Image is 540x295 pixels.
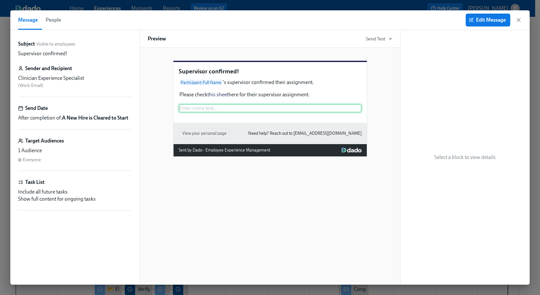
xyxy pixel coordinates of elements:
img: Dado [342,148,361,153]
button: Send Test [366,36,392,42]
div: Clinician Experience Specialist [18,75,132,82]
h6: Target Audiences [25,137,64,144]
div: Enter some text... [179,104,362,112]
span: After completion of: [18,114,128,121]
span: People [46,16,61,25]
a: Need help? Reach out to [EMAIL_ADDRESS][DOMAIN_NAME] [248,130,362,137]
div: Select a block to view details [400,30,530,285]
button: Edit Message [466,14,510,26]
div: 1 Audience [18,147,132,154]
h6: Task List [25,179,45,186]
label: Subject [18,40,35,47]
h6: Send Date [25,105,48,112]
div: Sent by Dado - Employee Experience Management [179,147,270,154]
strong: A New Hire is Cleared to Start [62,115,128,121]
p: Supervisor confirmed! [179,67,362,76]
span: View your personal page [182,130,227,137]
button: View your personal page [179,128,230,139]
span: ( Work Email ) [18,83,43,88]
div: Show full content for ongoing tasks [18,195,132,203]
span: Message [18,16,38,25]
h6: Sender and Recipient [25,65,72,72]
span: Visible to employees [36,41,75,47]
div: Include all future tasks [18,188,132,195]
h6: Preview [148,35,166,42]
div: Everyone [23,157,41,163]
div: Participant:Full Name's supervisor confirmed their assignment. Please checkthis sheethere for the... [179,78,362,99]
p: Supervisor confirmed! [18,50,67,57]
span: Edit Message [470,17,506,23]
